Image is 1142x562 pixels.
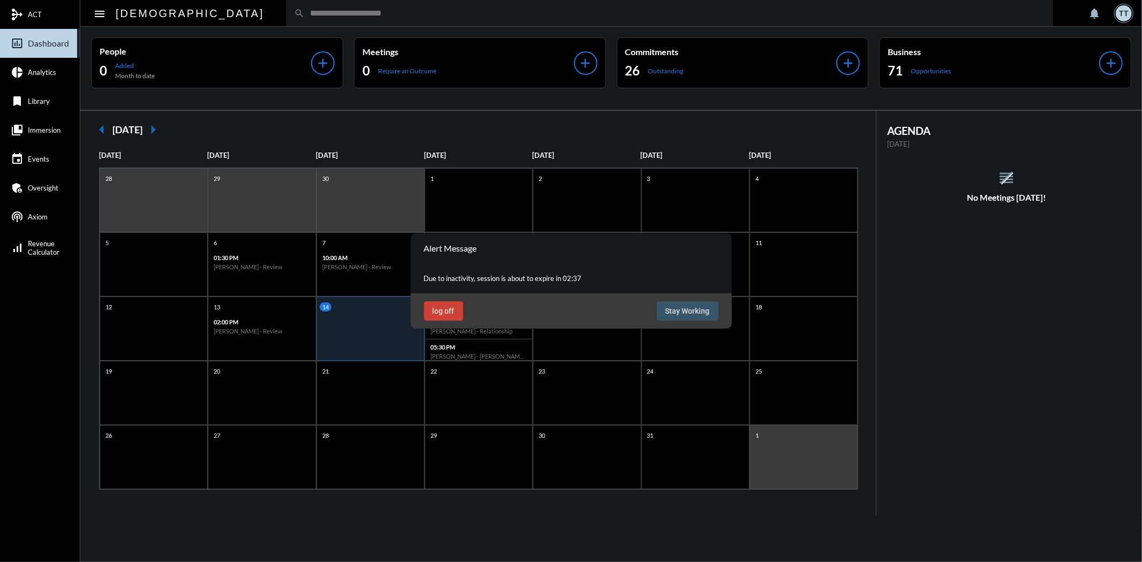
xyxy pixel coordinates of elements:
span: log off [433,307,455,315]
p: Due to inactivity, session is about to expire in 02:37 [424,274,719,283]
h2: Alert Message [424,243,477,253]
span: Stay Working [665,307,710,315]
button: Stay Working [657,301,719,321]
button: log off [424,301,463,321]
